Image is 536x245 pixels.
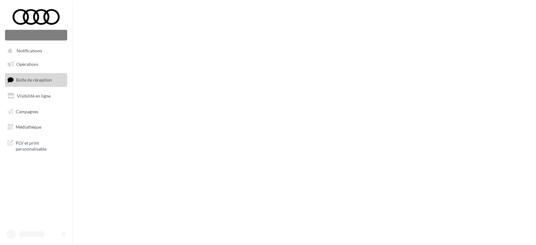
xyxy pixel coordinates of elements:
span: PLV et print personnalisable [16,139,65,152]
a: Boîte de réception [4,73,68,87]
span: Médiathèque [16,124,41,130]
a: Médiathèque [4,120,68,134]
span: Opérations [16,61,38,67]
span: Visibilité en ligne [17,93,51,99]
span: Campagnes [16,109,38,114]
a: PLV et print personnalisable [4,136,68,155]
span: Notifications [17,48,42,54]
a: Opérations [4,58,68,71]
a: Visibilité en ligne [4,89,68,103]
span: Boîte de réception [16,77,52,83]
div: Nouvelle campagne [5,30,67,40]
a: Campagnes [4,105,68,118]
